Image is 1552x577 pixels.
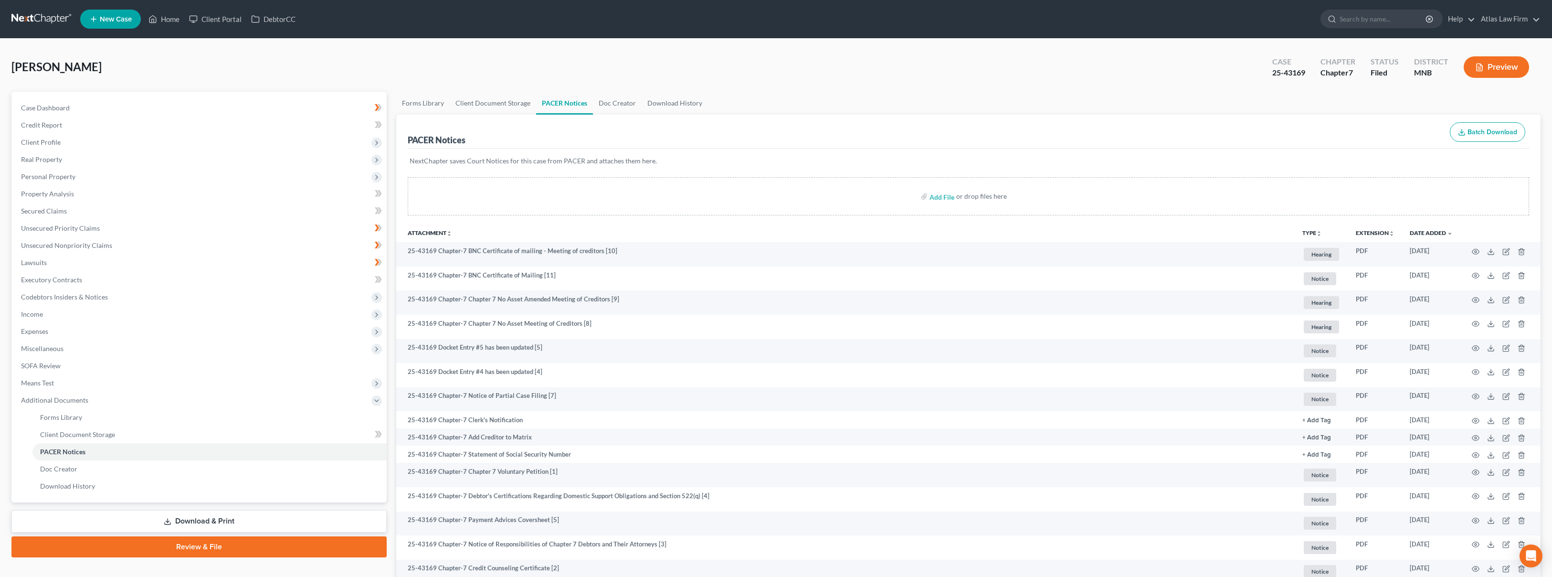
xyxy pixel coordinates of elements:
[1304,541,1336,554] span: Notice
[396,535,1295,560] td: 25-43169 Chapter-7 Notice of Responsibilities of Chapter 7 Debtors and Their Attorneys [3]
[1348,411,1402,428] td: PDF
[1450,122,1525,142] button: Batch Download
[21,224,100,232] span: Unsecured Priority Claims
[1302,492,1341,507] a: Notice
[21,396,88,404] span: Additional Documents
[1402,363,1460,387] td: [DATE]
[450,92,536,115] a: Client Document Storage
[396,463,1295,487] td: 25-43169 Chapter-7 Chapter 7 Voluntary Petition [1]
[1402,535,1460,560] td: [DATE]
[40,465,77,473] span: Doc Creator
[40,448,85,456] span: PACER Notices
[1304,272,1336,285] span: Notice
[1402,387,1460,412] td: [DATE]
[100,16,132,23] span: New Case
[21,362,61,370] span: SOFA Review
[21,379,54,387] span: Means Test
[11,510,387,533] a: Download & Print
[11,536,387,557] a: Review & File
[410,156,1527,166] p: NextChapter saves Court Notices for this case from PACER and attaches them here.
[1414,56,1448,67] div: District
[1304,248,1339,261] span: Hearing
[1302,435,1331,441] button: + Add Tag
[1272,67,1305,78] div: 25-43169
[1348,363,1402,387] td: PDF
[1302,433,1341,442] a: + Add Tag
[396,290,1295,315] td: 25-43169 Chapter-7 Chapter 7 No Asset Amended Meeting of Creditors [9]
[1402,411,1460,428] td: [DATE]
[1340,10,1427,28] input: Search by name...
[1468,128,1517,136] span: Batch Download
[21,293,108,301] span: Codebtors Insiders & Notices
[1302,450,1341,459] a: + Add Tag
[1447,231,1453,236] i: expand_more
[1402,512,1460,536] td: [DATE]
[1304,517,1336,530] span: Notice
[642,92,708,115] a: Download History
[1414,67,1448,78] div: MNB
[1402,446,1460,463] td: [DATE]
[1272,56,1305,67] div: Case
[1302,391,1341,407] a: Notice
[1304,321,1339,333] span: Hearing
[32,443,387,460] a: PACER Notices
[396,92,450,115] a: Forms Library
[396,387,1295,412] td: 25-43169 Chapter-7 Notice of Partial Case Filing [7]
[1320,56,1355,67] div: Chapter
[1348,535,1402,560] td: PDF
[1302,540,1341,556] a: Notice
[1389,231,1394,236] i: unfold_more
[1304,393,1336,406] span: Notice
[1348,339,1402,363] td: PDF
[144,11,184,28] a: Home
[40,413,82,421] span: Forms Library
[21,172,75,181] span: Personal Property
[1302,416,1341,425] a: + Add Tag
[32,409,387,426] a: Forms Library
[21,104,70,112] span: Case Dashboard
[1402,315,1460,339] td: [DATE]
[1348,428,1402,446] td: PDF
[1349,68,1353,77] span: 7
[1316,231,1322,236] i: unfold_more
[593,92,642,115] a: Doc Creator
[1476,11,1540,28] a: Atlas Law Firm
[1348,512,1402,536] td: PDF
[396,411,1295,428] td: 25-43169 Chapter-7 Clerk's Notification
[1402,463,1460,487] td: [DATE]
[1443,11,1475,28] a: Help
[1356,229,1394,236] a: Extensionunfold_more
[21,190,74,198] span: Property Analysis
[1348,290,1402,315] td: PDF
[396,242,1295,267] td: 25-43169 Chapter-7 BNC Certificate of mailing - Meeting of creditors [10]
[32,426,387,443] a: Client Document Storage
[1371,56,1399,67] div: Status
[1348,487,1402,512] td: PDF
[1302,417,1331,424] button: + Add Tag
[13,203,387,220] a: Secured Claims
[396,487,1295,512] td: 25-43169 Chapter-7 Debtor's Certifications Regarding Domestic Support Obligations and Section 522...
[1371,67,1399,78] div: Filed
[13,357,387,374] a: SOFA Review
[396,363,1295,387] td: 25-43169 Docket Entry #4 has been updated [4]
[446,231,452,236] i: unfold_more
[396,339,1295,363] td: 25-43169 Docket Entry #5 has been updated [5]
[21,327,48,335] span: Expenses
[1402,290,1460,315] td: [DATE]
[1320,67,1355,78] div: Chapter
[1348,315,1402,339] td: PDF
[1402,487,1460,512] td: [DATE]
[1464,56,1529,78] button: Preview
[1304,493,1336,506] span: Notice
[21,121,62,129] span: Credit Report
[1348,267,1402,291] td: PDF
[13,99,387,117] a: Case Dashboard
[21,241,112,249] span: Unsecured Nonpriority Claims
[32,478,387,495] a: Download History
[13,237,387,254] a: Unsecured Nonpriority Claims
[21,276,82,284] span: Executory Contracts
[21,310,43,318] span: Income
[396,446,1295,463] td: 25-43169 Chapter-7 Statement of Social Security Number
[21,155,62,163] span: Real Property
[11,60,102,74] span: [PERSON_NAME]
